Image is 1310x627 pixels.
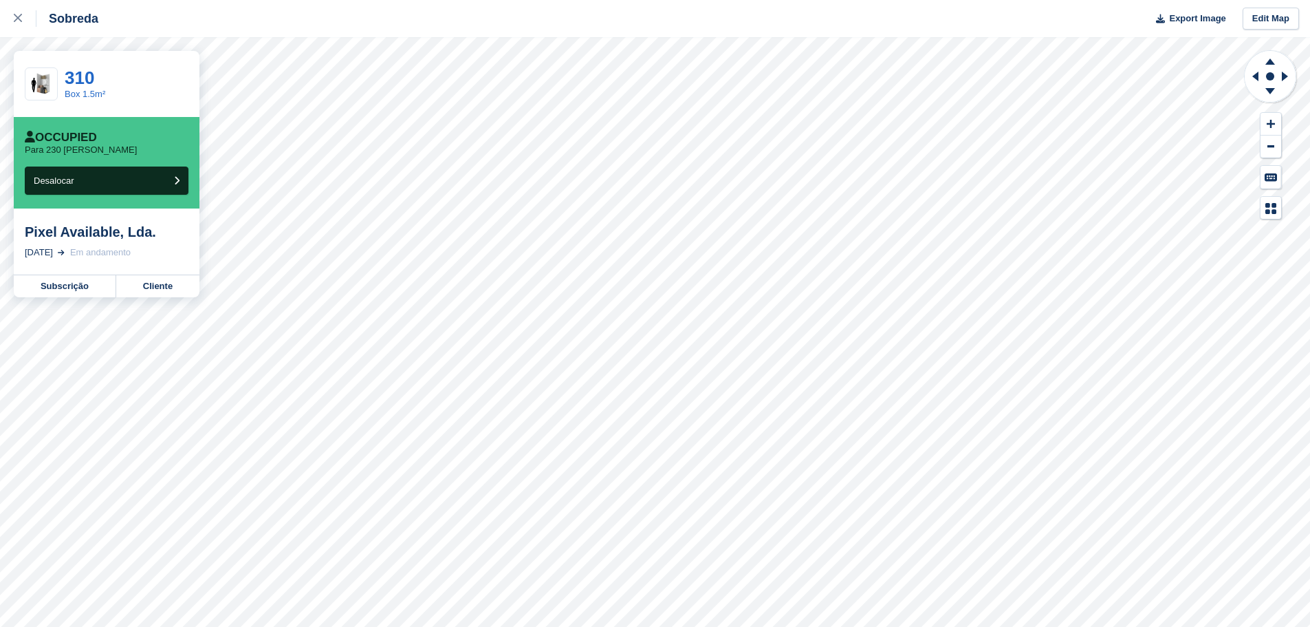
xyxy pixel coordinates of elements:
[1260,197,1281,220] button: Map Legend
[34,176,74,186] span: Desalocar
[1260,136,1281,158] button: Zoom Out
[116,275,199,297] a: Cliente
[1260,113,1281,136] button: Zoom In
[65,67,94,88] a: 310
[25,72,57,96] img: 15-sqft-unit.jpg
[14,275,116,297] a: Subscrição
[65,89,105,99] a: Box 1.5m²
[25,246,53,259] div: [DATE]
[36,10,98,27] div: Sobreda
[1260,166,1281,189] button: Keyboard Shortcuts
[25,224,188,240] div: Pixel Available, Lda.
[70,246,131,259] div: Em andamento
[1169,12,1225,25] span: Export Image
[25,167,188,195] button: Desalocar
[25,131,97,145] div: Occupied
[58,250,65,255] img: arrow-right-light-icn-cde0832a797a2874e46488d9cf13f60e5c3a73dbe684e267c42b8395dfbc2abf.svg
[1243,8,1299,30] a: Edit Map
[25,145,137,156] p: Para 230 [PERSON_NAME]
[1148,8,1226,30] button: Export Image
